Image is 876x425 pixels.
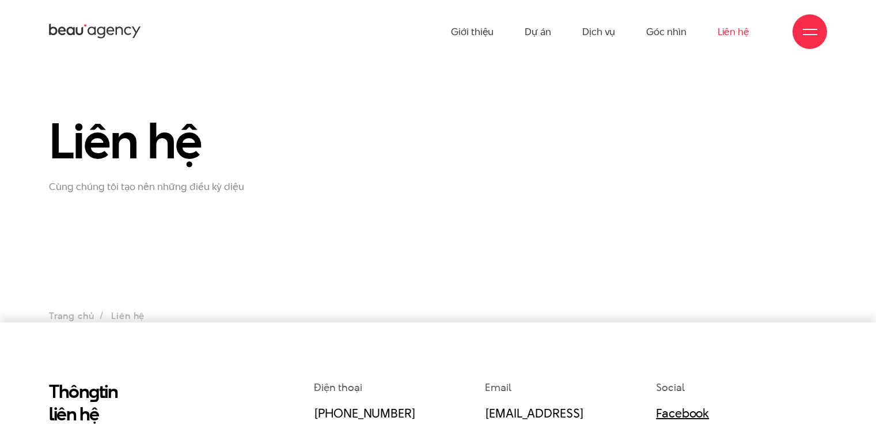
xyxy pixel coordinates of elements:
h1: Liên hệ [49,114,297,167]
a: [PHONE_NUMBER] [314,404,415,422]
span: Email [485,380,511,394]
a: Trang chủ [49,309,94,322]
span: Social [656,380,684,394]
a: Facebook [656,404,709,422]
span: Điện thoại [314,380,362,394]
en: g [89,378,99,404]
p: Cùng chúng tôi tạo nên những điều kỳ diệu [49,181,297,193]
h2: Thôn tin liên hệ [49,380,230,425]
